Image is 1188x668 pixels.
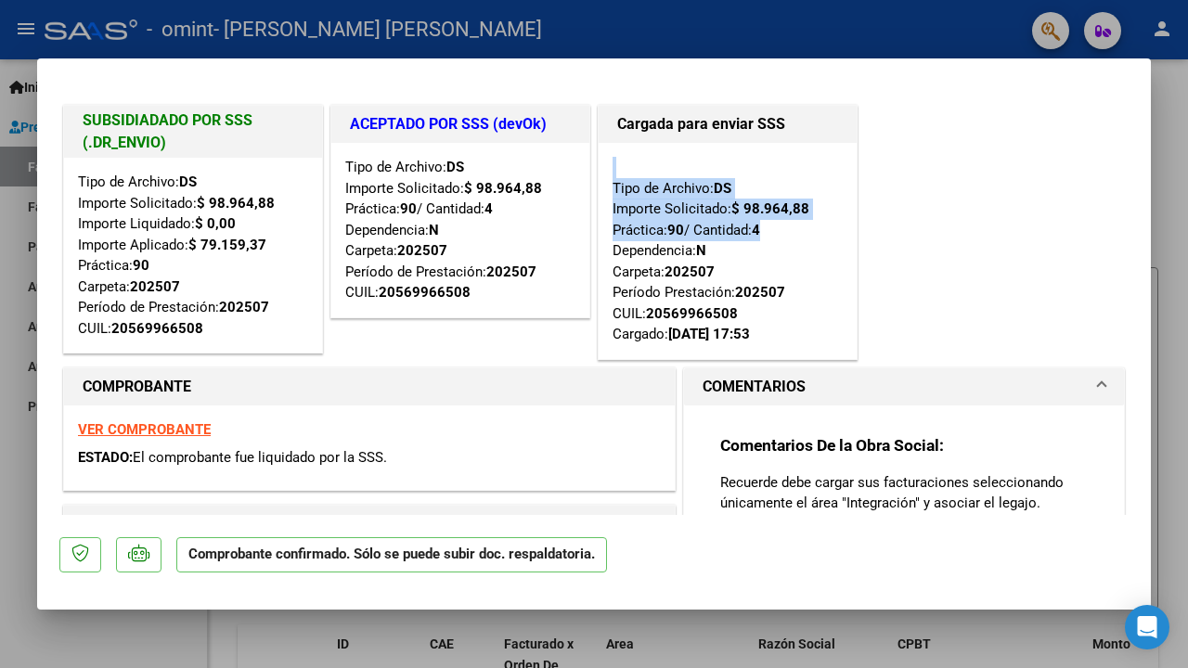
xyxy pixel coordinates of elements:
[111,318,203,340] div: 20569966508
[720,436,944,455] strong: Comentarios De la Obra Social:
[83,378,191,395] strong: COMPROBANTE
[379,282,471,303] div: 20569966508
[219,299,269,315] strong: 202507
[703,376,806,398] h1: COMENTARIOS
[130,278,180,295] strong: 202507
[397,242,447,259] strong: 202507
[464,180,542,197] strong: $ 98.964,88
[350,113,571,135] h1: ACEPTADO POR SSS (devOk)
[684,405,1124,597] div: COMENTARIOS
[78,449,133,466] span: ESTADO:
[78,172,308,339] div: Tipo de Archivo: Importe Solicitado: Importe Liquidado: Importe Aplicado: Práctica: Carpeta: Perí...
[197,195,275,212] strong: $ 98.964,88
[446,159,464,175] strong: DS
[696,242,706,259] strong: N
[613,157,843,345] div: Tipo de Archivo: Importe Solicitado: Práctica: / Cantidad: Dependencia: Carpeta: Período Prestaci...
[179,173,197,190] strong: DS
[484,200,493,217] strong: 4
[720,472,1088,513] p: Recuerde debe cargar sus facturaciones seleccionando únicamente el área "Integración" y asociar e...
[735,284,785,301] strong: 202507
[646,303,738,325] div: 20569966508
[176,537,607,573] p: Comprobante confirmado. Sólo se puede subir doc. respaldatoria.
[714,180,731,197] strong: DS
[133,257,149,274] strong: 90
[195,215,236,232] strong: $ 0,00
[78,421,211,438] a: VER COMPROBANTE
[752,222,760,238] strong: 4
[668,326,750,342] strong: [DATE] 17:53
[133,449,387,466] span: El comprobante fue liquidado por la SSS.
[83,109,303,154] h1: SUBSIDIADADO POR SSS (.DR_ENVIO)
[667,222,684,238] strong: 90
[684,368,1124,405] mat-expansion-panel-header: COMENTARIOS
[731,200,809,217] strong: $ 98.964,88
[345,157,575,303] div: Tipo de Archivo: Importe Solicitado: Práctica: / Cantidad: Dependencia: Carpeta: Período de Prest...
[665,263,715,280] strong: 202507
[188,237,266,253] strong: $ 79.159,37
[617,113,838,135] h1: Cargada para enviar SSS
[486,263,536,280] strong: 202507
[1125,605,1169,649] div: Open Intercom Messenger
[429,222,439,238] strong: N
[400,200,417,217] strong: 90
